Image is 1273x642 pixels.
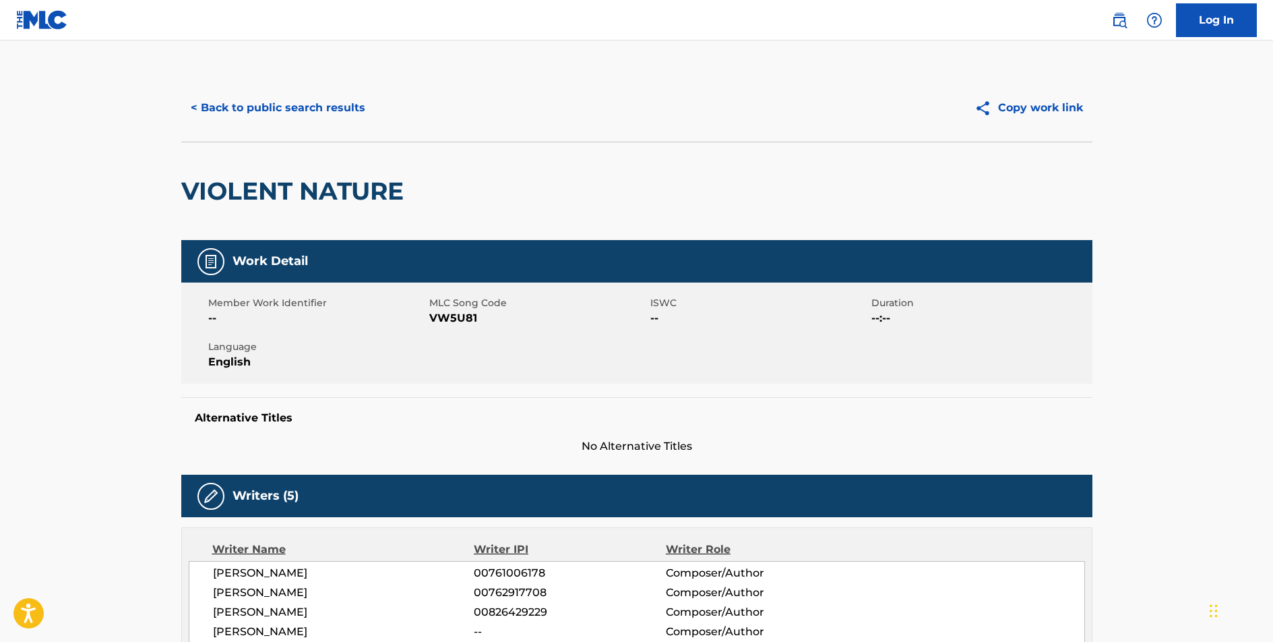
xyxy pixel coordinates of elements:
h5: Writers (5) [232,488,299,504]
img: help [1146,12,1162,28]
button: < Back to public search results [181,91,375,125]
h5: Work Detail [232,254,308,269]
span: [PERSON_NAME] [213,604,474,620]
span: Duration [871,296,1089,310]
h5: Alternative Titles [195,411,1079,425]
button: Copy work link [965,91,1092,125]
a: Public Search [1106,7,1133,34]
span: --:-- [871,310,1089,326]
span: Language [208,340,426,354]
span: MLC Song Code [429,296,647,310]
h2: VIOLENT NATURE [181,176,410,206]
span: -- [208,310,426,326]
span: 00826429229 [474,604,665,620]
span: 00762917708 [474,585,665,601]
span: [PERSON_NAME] [213,585,474,601]
span: [PERSON_NAME] [213,624,474,640]
div: Writer Role [666,542,840,558]
span: English [208,354,426,370]
img: Copy work link [974,100,998,117]
span: Composer/Author [666,585,840,601]
span: 00761006178 [474,565,665,581]
span: Composer/Author [666,624,840,640]
span: ISWC [650,296,868,310]
span: -- [474,624,665,640]
span: No Alternative Titles [181,438,1092,455]
img: Work Detail [203,254,219,270]
div: Writer Name [212,542,474,558]
div: Help [1141,7,1168,34]
div: Writer IPI [474,542,666,558]
img: MLC Logo [16,10,68,30]
img: Writers [203,488,219,504]
span: -- [650,310,868,326]
div: Drag [1210,591,1218,631]
span: [PERSON_NAME] [213,565,474,581]
span: Composer/Author [666,565,840,581]
span: VW5U81 [429,310,647,326]
a: Log In [1176,3,1257,37]
iframe: Chat Widget [1206,577,1273,642]
span: Member Work Identifier [208,296,426,310]
span: Composer/Author [666,604,840,620]
img: search [1111,12,1127,28]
